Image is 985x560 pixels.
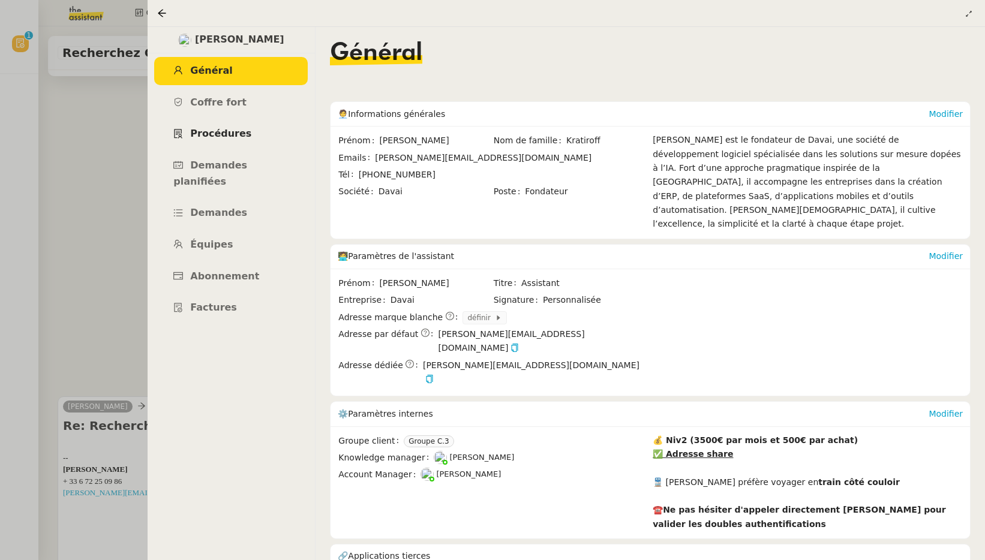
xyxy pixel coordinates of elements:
[434,451,447,464] img: users%2FoFdbodQ3TgNoWt9kP3GXAs5oaCq1%2Favatar%2Fprofile-pic.png
[521,276,647,290] span: Assistant
[190,97,247,108] span: Coffre fort
[195,32,284,48] span: [PERSON_NAME]
[438,327,647,356] span: [PERSON_NAME][EMAIL_ADDRESS][DOMAIN_NAME]
[818,477,900,487] strong: train côté couloir
[379,185,493,198] span: Davai
[436,469,501,478] span: [PERSON_NAME]
[338,245,929,269] div: 🧑‍💻
[338,468,421,481] span: Account Manager
[348,109,445,119] span: Informations générales
[190,302,237,313] span: Factures
[423,359,647,387] span: [PERSON_NAME][EMAIL_ADDRESS][DOMAIN_NAME]
[338,102,929,126] div: 🧑‍💼
[525,185,647,198] span: Fondateur
[338,293,390,307] span: Entreprise
[154,89,308,117] a: Coffre fort
[348,251,454,261] span: Paramètres de l'assistant
[190,239,233,250] span: Équipes
[338,134,379,147] span: Prénom
[653,475,963,489] div: 🚆 [PERSON_NAME] préfère voyager en
[190,128,251,139] span: Procédures
[338,168,358,182] span: Tél
[154,57,308,85] a: Général
[330,41,422,65] span: Général
[338,327,418,341] span: Adresse par défaut
[929,409,963,419] a: Modifier
[338,434,404,448] span: Groupe client
[190,65,232,76] span: Général
[154,199,308,227] a: Demandes
[338,311,443,324] span: Adresse marque blanche
[338,451,434,465] span: Knowledge manager
[154,231,308,259] a: Équipes
[391,293,493,307] span: Davai
[154,120,308,148] a: Procédures
[404,435,454,447] nz-tag: Groupe C.3
[375,153,591,162] span: [PERSON_NAME][EMAIL_ADDRESS][DOMAIN_NAME]
[653,133,963,231] div: [PERSON_NAME] est le fondateur de Davai, une société de développement logiciel spécialisée dans l...
[494,293,543,307] span: Signature
[494,276,521,290] span: Titre
[173,159,247,187] span: Demandes planifiées
[178,34,191,47] img: users%2FtCsipqtBlIT0KMI9BbuMozwVXMC3%2Favatar%2Fa3e4368b-cceb-4a6e-a304-dbe285d974c7
[566,134,647,147] span: Kratiroff
[467,312,495,324] span: définir
[653,449,733,459] u: ✅ Adresse share
[929,251,963,261] a: Modifier
[421,468,434,481] img: users%2FNTfmycKsCFdqp6LX6USf2FmuPJo2%2Favatar%2Fprofile-pic%20(1).png
[348,409,433,419] span: Paramètres internes
[154,263,308,291] a: Abonnement
[543,293,601,307] span: Personnalisée
[338,276,379,290] span: Prénom
[379,276,492,290] span: [PERSON_NAME]
[449,453,514,462] span: [PERSON_NAME]
[338,359,403,372] span: Adresse dédiée
[338,185,378,198] span: Société
[379,134,492,147] span: [PERSON_NAME]
[338,151,375,165] span: Emails
[653,435,858,445] strong: 💰 Niv2 (3500€ par mois et 500€ par achat)
[494,134,566,147] span: Nom de famille
[190,270,259,282] span: Abonnement
[154,152,308,195] a: Demandes planifiées
[338,402,929,426] div: ⚙️
[653,505,946,528] strong: ☎️Ne pas hésiter d'appeler directement [PERSON_NAME] pour valider les doubles authentifications
[929,109,963,119] a: Modifier
[494,185,525,198] span: Poste
[190,207,247,218] span: Demandes
[359,170,436,179] span: [PHONE_NUMBER]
